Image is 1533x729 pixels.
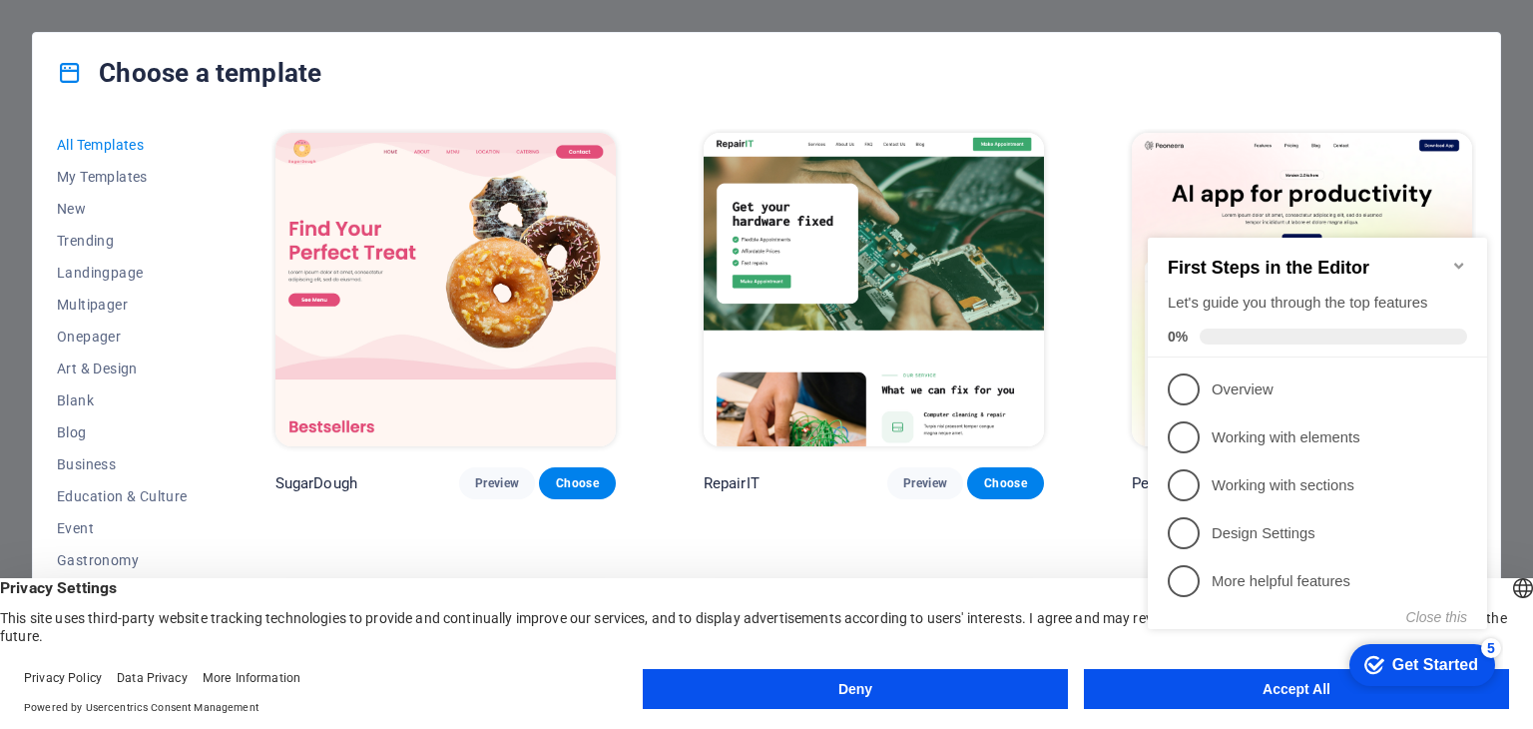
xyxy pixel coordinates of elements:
span: Preview [903,475,947,491]
span: Onepager [57,329,188,345]
button: Business [57,448,188,480]
p: Overview [72,172,311,193]
button: All Templates [57,129,188,161]
div: Get Started [253,448,338,466]
button: Onepager [57,321,188,353]
span: Choose [983,475,1027,491]
li: Working with elements [8,206,347,254]
li: More helpful features [8,350,347,397]
p: RepairIT [704,473,760,493]
button: Preview [459,467,535,499]
span: Art & Design [57,361,188,376]
li: Overview [8,158,347,206]
span: New [57,201,188,217]
p: Design Settings [72,316,311,337]
li: Design Settings [8,302,347,350]
span: 0% [28,121,60,137]
span: All Templates [57,137,188,153]
p: Peoneera [1132,473,1196,493]
h2: First Steps in the Editor [28,50,327,71]
div: Get Started 5 items remaining, 0% complete [210,436,355,478]
button: Trending [57,225,188,257]
div: Let's guide you through the top features [28,85,327,106]
span: Gastronomy [57,552,188,568]
span: Multipager [57,297,188,313]
button: Choose [539,467,615,499]
span: Education & Culture [57,488,188,504]
button: My Templates [57,161,188,193]
span: Blog [57,424,188,440]
img: RepairIT [704,133,1044,446]
button: Health [57,576,188,608]
div: Minimize checklist [311,50,327,66]
button: Choose [967,467,1043,499]
span: Preview [475,475,519,491]
button: Event [57,512,188,544]
button: Art & Design [57,353,188,384]
span: Trending [57,233,188,249]
div: 5 [341,430,361,450]
span: Landingpage [57,265,188,281]
span: Choose [555,475,599,491]
p: Working with elements [72,220,311,241]
img: SugarDough [275,133,616,446]
span: Blank [57,392,188,408]
button: Preview [887,467,963,499]
span: Event [57,520,188,536]
button: Gastronomy [57,544,188,576]
p: More helpful features [72,364,311,384]
p: SugarDough [275,473,357,493]
h4: Choose a template [57,57,321,89]
button: Education & Culture [57,480,188,512]
button: Blog [57,416,188,448]
button: Close this [266,401,327,417]
button: New [57,193,188,225]
span: Business [57,456,188,472]
span: My Templates [57,169,188,185]
button: Multipager [57,289,188,321]
li: Working with sections [8,254,347,302]
img: Peoneera [1132,133,1472,446]
button: Landingpage [57,257,188,289]
button: Blank [57,384,188,416]
p: Working with sections [72,268,311,289]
